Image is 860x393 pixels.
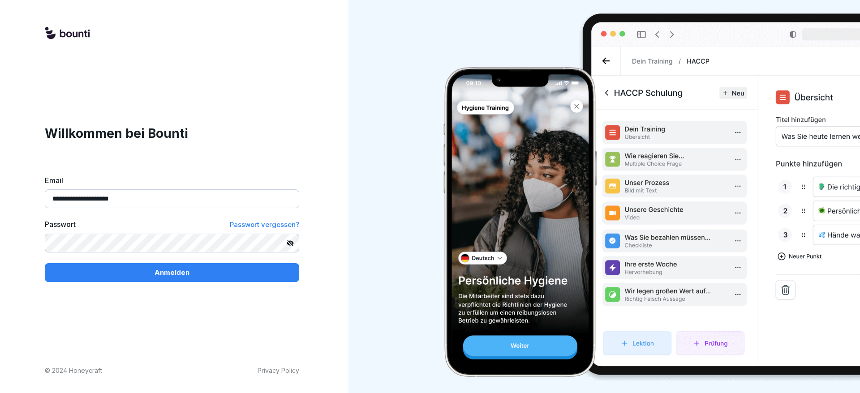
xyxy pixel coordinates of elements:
[230,220,299,229] span: Passwort vergessen?
[258,366,299,375] a: Privacy Policy
[45,366,102,375] p: © 2024 Honeycraft
[45,27,90,40] img: logo.svg
[45,124,299,143] h1: Willkommen bei Bounti
[155,268,189,278] p: Anmelden
[230,219,299,230] a: Passwort vergessen?
[45,263,299,282] button: Anmelden
[45,175,299,186] label: Email
[45,219,76,230] label: Passwort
